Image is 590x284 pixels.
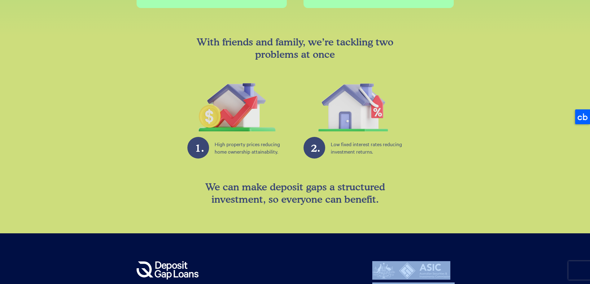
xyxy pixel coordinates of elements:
h3: With friends and family, we’re tackling two problems at once [196,36,394,61]
p: High property prices reducing home ownership attainability. [215,140,287,155]
p: Low fixed interest rates reducing investment returns. [331,140,403,155]
img: Home with chart [198,83,276,131]
span: 1. [195,139,204,156]
img: Australian Securities and Investments Commission logo [372,261,450,280]
span: 2. [311,139,320,156]
img: Home with percentage tag [318,83,389,131]
h4: We can make deposit gaps a structured investment, so everyone can benefit. [196,181,394,206]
